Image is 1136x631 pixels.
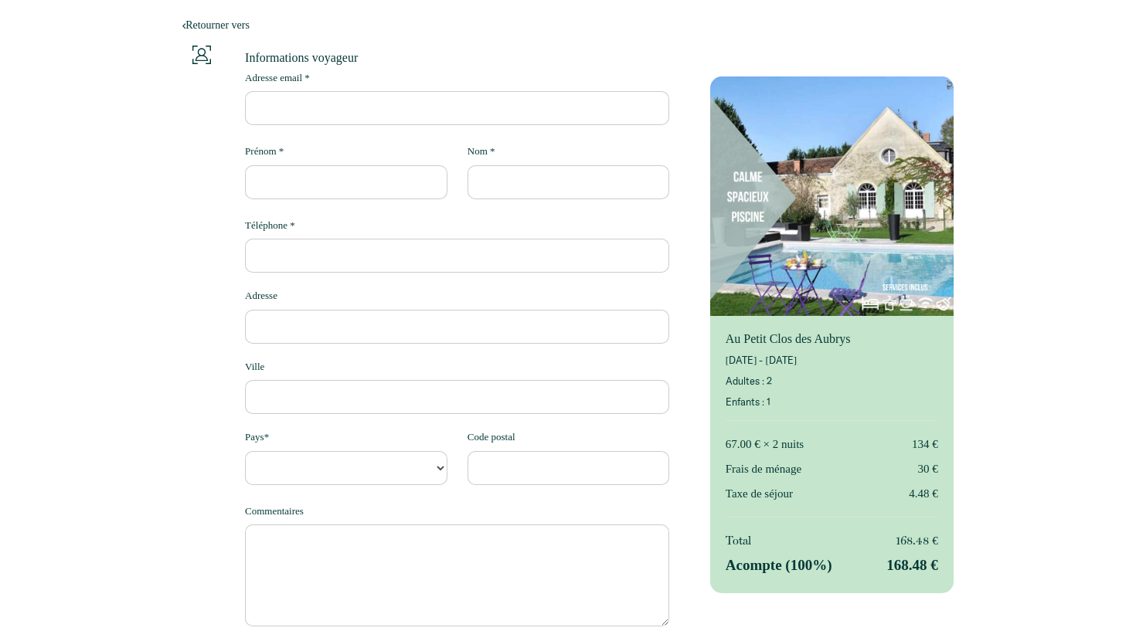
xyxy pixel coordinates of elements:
img: guests-info [192,46,211,64]
label: Téléphone * [245,218,295,233]
p: Taxe de séjour [726,484,793,503]
label: Adresse email * [245,70,310,86]
p: Informations voyageur [245,50,669,66]
a: Retourner vers [182,17,954,34]
span: Total [726,534,751,548]
img: rental-image [710,76,954,320]
label: Nom * [468,144,495,159]
label: Commentaires [245,504,304,519]
p: Frais de ménage [726,460,801,478]
p: 30 € [918,460,938,478]
label: Ville [245,359,264,375]
label: Prénom * [245,144,284,159]
p: 4.48 € [909,484,938,503]
label: Pays [245,429,269,445]
label: Code postal [468,429,515,445]
p: 67.00 € × 2 nuit [726,435,804,453]
label: Adresse [245,288,277,304]
p: Acompte (100%) [726,556,832,575]
p: [DATE] - [DATE] [726,353,938,368]
p: Au Petit Clos des Aubrys [726,331,938,347]
span: 168.48 € [896,534,938,548]
span: s [799,438,804,450]
p: 134 € [912,435,938,453]
p: Adultes : 2 [726,374,938,388]
p: Enfants : 1 [726,395,938,409]
p: 168.48 € [886,556,938,575]
select: Default select example [245,451,447,485]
